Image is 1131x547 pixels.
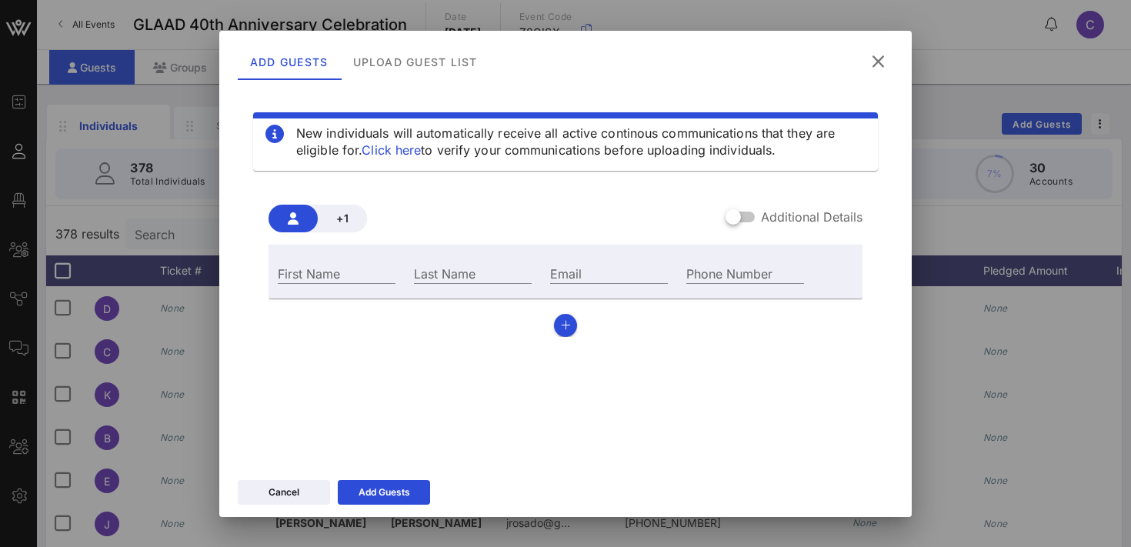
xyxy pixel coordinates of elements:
[341,43,490,80] div: Upload Guest List
[238,480,330,505] button: Cancel
[761,209,862,225] label: Additional Details
[362,142,421,158] a: Click here
[238,43,341,80] div: Add Guests
[330,212,355,225] span: +1
[318,205,367,232] button: +1
[338,480,430,505] button: Add Guests
[269,485,299,500] div: Cancel
[359,485,410,500] div: Add Guests
[296,125,866,158] div: New individuals will automatically receive all active continous communications that they are elig...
